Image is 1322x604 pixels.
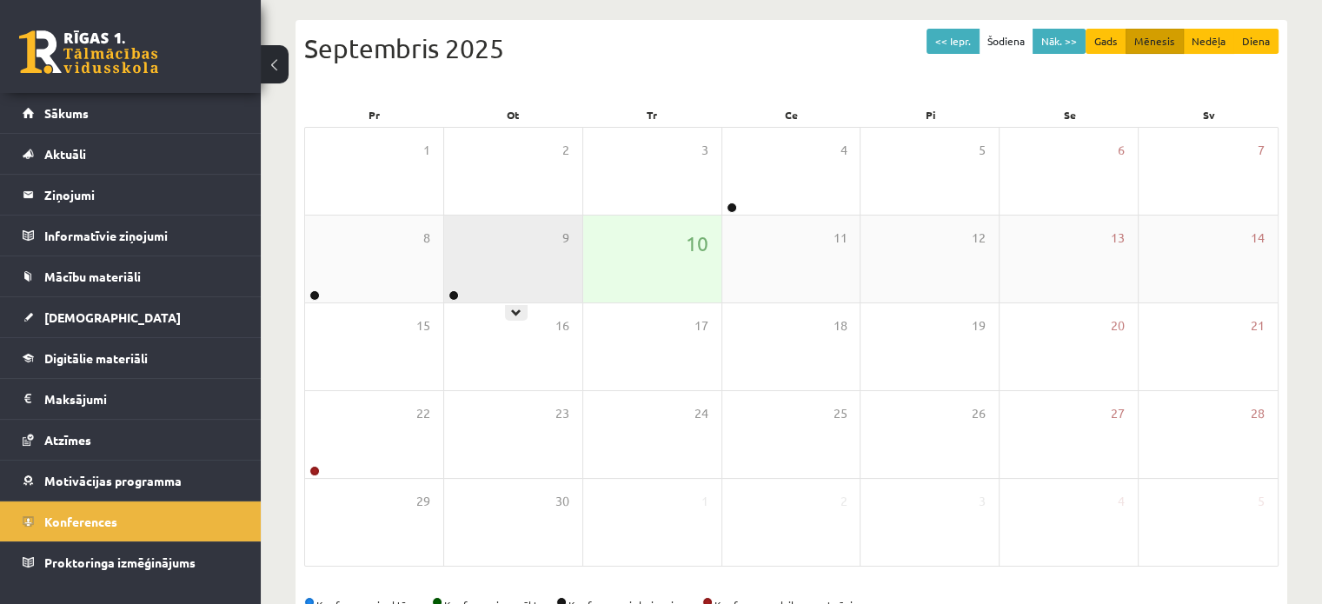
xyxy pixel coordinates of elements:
span: 22 [416,404,430,423]
span: 27 [1111,404,1125,423]
div: Pr [304,103,443,127]
div: Pi [861,103,1000,127]
span: 17 [694,316,708,335]
span: Mācību materiāli [44,269,141,284]
span: 30 [555,492,569,511]
button: Gads [1086,29,1126,54]
span: 1 [423,141,430,160]
span: 23 [555,404,569,423]
a: Mācību materiāli [23,256,239,296]
a: Ziņojumi [23,175,239,215]
div: Sv [1139,103,1279,127]
div: Ot [443,103,582,127]
span: 29 [416,492,430,511]
legend: Informatīvie ziņojumi [44,216,239,256]
span: Motivācijas programma [44,473,182,488]
span: 5 [979,141,986,160]
span: 8 [423,229,430,248]
span: 9 [562,229,569,248]
span: 24 [694,404,708,423]
span: 25 [833,404,847,423]
span: 6 [1118,141,1125,160]
span: 4 [1118,492,1125,511]
span: 12 [972,229,986,248]
a: Sākums [23,93,239,133]
span: Digitālie materiāli [44,350,148,366]
span: Sākums [44,105,89,121]
button: Diena [1233,29,1279,54]
span: 3 [701,141,708,160]
span: 11 [833,229,847,248]
span: 5 [1258,492,1265,511]
a: Informatīvie ziņojumi [23,216,239,256]
button: Šodiena [979,29,1033,54]
button: Mēnesis [1126,29,1184,54]
span: 2 [562,141,569,160]
span: 16 [555,316,569,335]
span: [DEMOGRAPHIC_DATA] [44,309,181,325]
button: Nāk. >> [1033,29,1086,54]
a: Motivācijas programma [23,461,239,501]
div: Septembris 2025 [304,29,1279,68]
a: Proktoringa izmēģinājums [23,542,239,582]
a: Maksājumi [23,379,239,419]
div: Se [1000,103,1139,127]
span: 18 [833,316,847,335]
span: 2 [840,492,847,511]
span: 20 [1111,316,1125,335]
span: 4 [840,141,847,160]
span: 10 [686,229,708,258]
span: Proktoringa izmēģinājums [44,554,196,570]
button: Nedēļa [1183,29,1234,54]
a: Konferences [23,501,239,541]
span: 19 [972,316,986,335]
span: 3 [979,492,986,511]
a: Aktuāli [23,134,239,174]
a: Rīgas 1. Tālmācības vidusskola [19,30,158,74]
span: 15 [416,316,430,335]
span: 1 [701,492,708,511]
legend: Ziņojumi [44,175,239,215]
span: 13 [1111,229,1125,248]
span: Atzīmes [44,432,91,448]
span: Konferences [44,514,117,529]
span: Aktuāli [44,146,86,162]
legend: Maksājumi [44,379,239,419]
a: [DEMOGRAPHIC_DATA] [23,297,239,337]
a: Digitālie materiāli [23,338,239,378]
span: 21 [1251,316,1265,335]
div: Ce [721,103,860,127]
span: 14 [1251,229,1265,248]
span: 28 [1251,404,1265,423]
span: 7 [1258,141,1265,160]
button: << Iepr. [927,29,980,54]
span: 26 [972,404,986,423]
a: Atzīmes [23,420,239,460]
div: Tr [582,103,721,127]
